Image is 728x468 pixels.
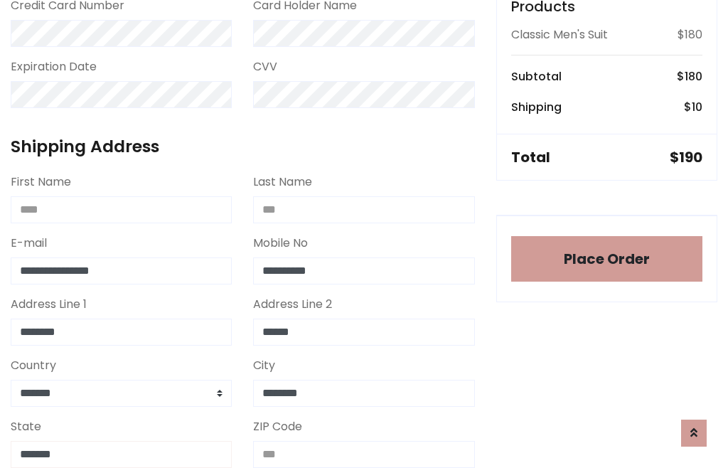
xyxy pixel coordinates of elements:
label: Address Line 1 [11,296,87,313]
label: Expiration Date [11,58,97,75]
h4: Shipping Address [11,137,475,156]
label: State [11,418,41,435]
h6: $ [677,70,702,83]
label: Mobile No [253,235,308,252]
p: $180 [678,26,702,43]
p: Classic Men's Suit [511,26,608,43]
label: Last Name [253,174,312,191]
h6: Subtotal [511,70,562,83]
label: ZIP Code [253,418,302,435]
h5: Total [511,149,550,166]
h6: $ [684,100,702,114]
label: First Name [11,174,71,191]
span: 10 [692,99,702,115]
h5: $ [670,149,702,166]
label: E-mail [11,235,47,252]
label: Country [11,357,56,374]
label: CVV [253,58,277,75]
label: Address Line 2 [253,296,332,313]
button: Place Order [511,236,702,282]
span: 180 [685,68,702,85]
span: 190 [679,147,702,167]
h6: Shipping [511,100,562,114]
label: City [253,357,275,374]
